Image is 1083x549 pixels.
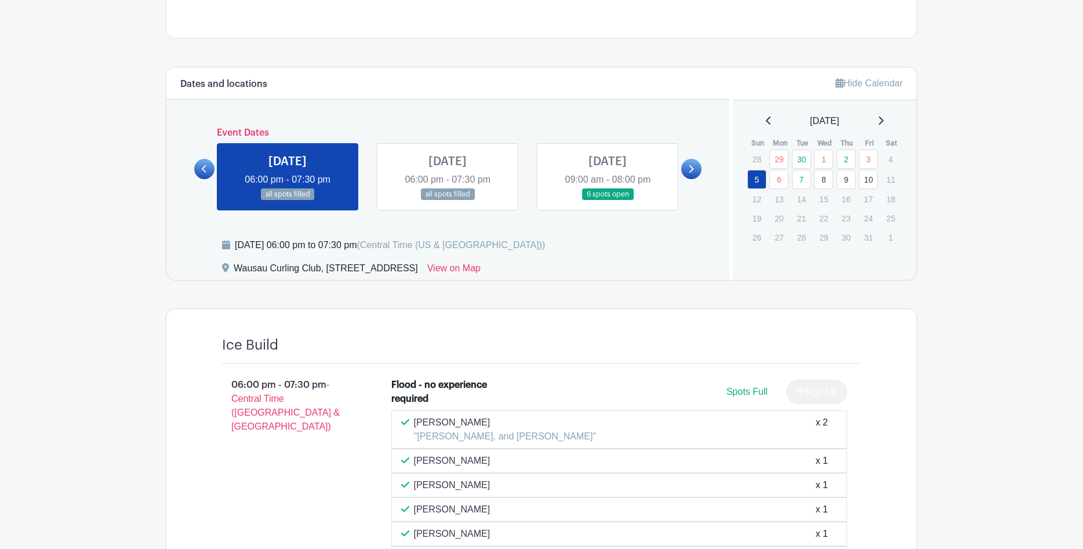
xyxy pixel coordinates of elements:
[180,79,267,90] h6: Dates and locations
[414,454,490,468] p: [PERSON_NAME]
[859,190,878,208] p: 17
[414,527,490,541] p: [PERSON_NAME]
[837,190,856,208] p: 16
[747,137,769,149] th: Sun
[747,228,766,246] p: 26
[816,503,828,517] div: x 1
[791,137,814,149] th: Tue
[859,150,878,169] a: 3
[414,430,597,443] p: "[PERSON_NAME], and [PERSON_NAME]"
[769,190,788,208] p: 13
[792,170,811,189] a: 7
[792,228,811,246] p: 28
[231,380,340,431] span: - Central Time ([GEOGRAPHIC_DATA] & [GEOGRAPHIC_DATA])
[414,503,490,517] p: [PERSON_NAME]
[414,416,597,430] p: [PERSON_NAME]
[747,209,766,227] p: 19
[427,261,481,280] a: View on Map
[837,228,856,246] p: 30
[235,238,545,252] div: [DATE] 06:00 pm to 07:30 pm
[747,150,766,168] p: 28
[792,150,811,169] a: 30
[215,128,681,139] h6: Event Dates
[859,228,878,246] p: 31
[391,378,492,406] div: Flood - no experience required
[814,150,833,169] a: 1
[222,337,278,354] h4: Ice Build
[814,170,833,189] a: 8
[769,150,788,169] a: 29
[814,228,833,246] p: 29
[792,190,811,208] p: 14
[836,137,859,149] th: Thu
[881,137,903,149] th: Sat
[234,261,418,280] div: Wausau Curling Club, [STREET_ADDRESS]
[835,78,903,88] a: Hide Calendar
[881,170,900,188] p: 11
[769,228,788,246] p: 27
[837,170,856,189] a: 9
[769,137,791,149] th: Mon
[837,209,856,227] p: 23
[881,190,900,208] p: 18
[792,209,811,227] p: 21
[726,387,768,397] span: Spots Full
[769,209,788,227] p: 20
[814,190,833,208] p: 15
[859,209,878,227] p: 24
[816,454,828,468] div: x 1
[813,137,836,149] th: Wed
[414,478,490,492] p: [PERSON_NAME]
[357,240,545,250] span: (Central Time (US & [GEOGRAPHIC_DATA]))
[769,170,788,189] a: 6
[203,373,373,438] p: 06:00 pm - 07:30 pm
[747,190,766,208] p: 12
[881,228,900,246] p: 1
[881,150,900,168] p: 4
[881,209,900,227] p: 25
[816,478,828,492] div: x 1
[816,527,828,541] div: x 1
[858,137,881,149] th: Fri
[859,170,878,189] a: 10
[747,170,766,189] a: 5
[837,150,856,169] a: 2
[816,416,828,443] div: x 2
[810,114,839,128] span: [DATE]
[814,209,833,227] p: 22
